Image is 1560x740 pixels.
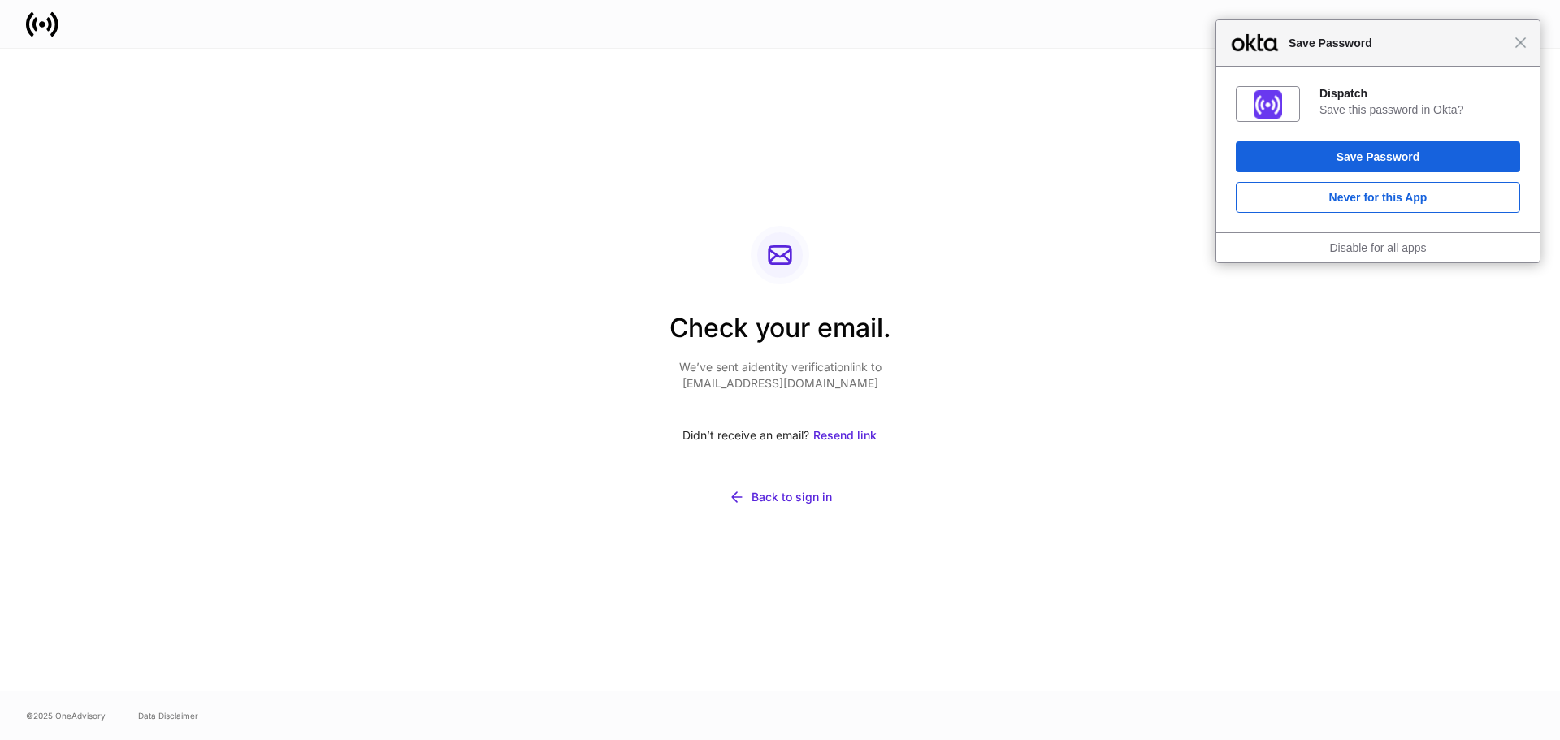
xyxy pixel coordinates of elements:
[26,709,106,722] span: © 2025 OneAdvisory
[1514,37,1527,49] span: Close
[1280,33,1514,53] span: Save Password
[669,479,891,515] button: Back to sign in
[1319,86,1520,101] div: Dispatch
[1329,241,1426,254] a: Disable for all apps
[669,310,891,359] h2: Check your email.
[812,418,877,453] button: Resend link
[669,359,891,392] p: We’ve sent a identity verification link to [EMAIL_ADDRESS][DOMAIN_NAME]
[1319,102,1520,117] div: Save this password in Okta?
[1236,141,1520,172] button: Save Password
[1236,182,1520,213] button: Never for this App
[752,489,832,505] div: Back to sign in
[813,427,877,444] div: Resend link
[138,709,198,722] a: Data Disclaimer
[1254,90,1282,119] img: AAAABklEQVQDAMWBnzTAa2aNAAAAAElFTkSuQmCC
[669,418,891,453] div: Didn’t receive an email?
